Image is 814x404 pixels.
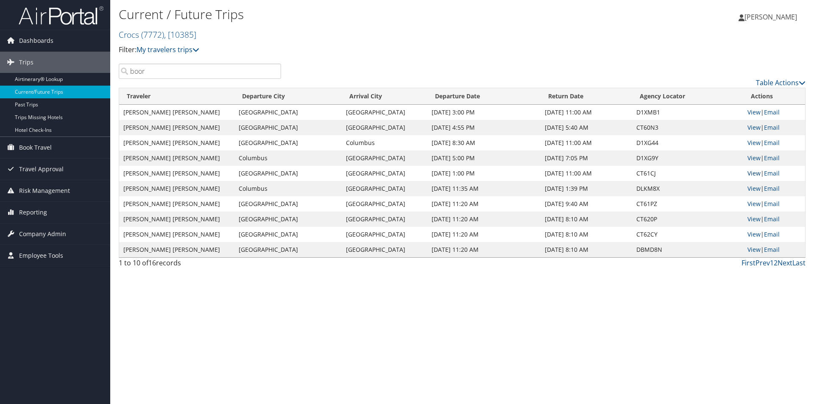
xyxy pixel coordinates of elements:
[119,64,281,79] input: Search Traveler or Arrival City
[342,212,427,227] td: [GEOGRAPHIC_DATA]
[427,242,541,257] td: [DATE] 11:20 AM
[778,258,792,267] a: Next
[541,105,632,120] td: [DATE] 11:00 AM
[764,200,780,208] a: Email
[541,120,632,135] td: [DATE] 5:40 AM
[541,150,632,166] td: [DATE] 7:05 PM
[119,88,234,105] th: Traveler: activate to sort column ascending
[764,123,780,131] a: Email
[119,105,234,120] td: [PERSON_NAME] [PERSON_NAME]
[632,212,743,227] td: CT620P
[541,166,632,181] td: [DATE] 11:00 AM
[632,105,743,120] td: D1XMB1
[427,150,541,166] td: [DATE] 5:00 PM
[342,196,427,212] td: [GEOGRAPHIC_DATA]
[747,139,761,147] a: View
[739,4,806,30] a: [PERSON_NAME]
[119,29,196,40] a: Crocs
[541,135,632,150] td: [DATE] 11:00 AM
[632,227,743,242] td: CT62CY
[342,105,427,120] td: [GEOGRAPHIC_DATA]
[137,45,199,54] a: My travelers trips
[774,258,778,267] a: 2
[19,159,64,180] span: Travel Approval
[119,181,234,196] td: [PERSON_NAME] [PERSON_NAME]
[747,184,761,192] a: View
[427,88,541,105] th: Departure Date: activate to sort column descending
[119,258,281,272] div: 1 to 10 of records
[234,181,342,196] td: Columbus
[747,169,761,177] a: View
[541,181,632,196] td: [DATE] 1:39 PM
[747,200,761,208] a: View
[19,137,52,158] span: Book Travel
[141,29,164,40] span: ( 7772 )
[632,166,743,181] td: CT61CJ
[744,12,797,22] span: [PERSON_NAME]
[742,258,755,267] a: First
[541,88,632,105] th: Return Date: activate to sort column ascending
[342,166,427,181] td: [GEOGRAPHIC_DATA]
[764,108,780,116] a: Email
[632,120,743,135] td: CT60N3
[541,212,632,227] td: [DATE] 8:10 AM
[342,181,427,196] td: [GEOGRAPHIC_DATA]
[764,169,780,177] a: Email
[632,242,743,257] td: DBMD8N
[234,150,342,166] td: Columbus
[119,120,234,135] td: [PERSON_NAME] [PERSON_NAME]
[427,135,541,150] td: [DATE] 8:30 AM
[234,120,342,135] td: [GEOGRAPHIC_DATA]
[755,258,770,267] a: Prev
[747,123,761,131] a: View
[743,181,805,196] td: |
[119,135,234,150] td: [PERSON_NAME] [PERSON_NAME]
[19,52,33,73] span: Trips
[427,196,541,212] td: [DATE] 11:20 AM
[234,135,342,150] td: [GEOGRAPHIC_DATA]
[234,212,342,227] td: [GEOGRAPHIC_DATA]
[342,120,427,135] td: [GEOGRAPHIC_DATA]
[743,212,805,227] td: |
[427,181,541,196] td: [DATE] 11:35 AM
[119,150,234,166] td: [PERSON_NAME] [PERSON_NAME]
[119,212,234,227] td: [PERSON_NAME] [PERSON_NAME]
[747,108,761,116] a: View
[119,166,234,181] td: [PERSON_NAME] [PERSON_NAME]
[19,245,63,266] span: Employee Tools
[19,223,66,245] span: Company Admin
[747,215,761,223] a: View
[764,139,780,147] a: Email
[756,78,806,87] a: Table Actions
[764,184,780,192] a: Email
[792,258,806,267] a: Last
[743,166,805,181] td: |
[119,242,234,257] td: [PERSON_NAME] [PERSON_NAME]
[541,227,632,242] td: [DATE] 8:10 AM
[234,88,342,105] th: Departure City: activate to sort column ascending
[743,227,805,242] td: |
[743,120,805,135] td: |
[234,166,342,181] td: [GEOGRAPHIC_DATA]
[632,135,743,150] td: D1XG44
[234,105,342,120] td: [GEOGRAPHIC_DATA]
[342,88,427,105] th: Arrival City: activate to sort column ascending
[119,196,234,212] td: [PERSON_NAME] [PERSON_NAME]
[743,105,805,120] td: |
[770,258,774,267] a: 1
[164,29,196,40] span: , [ 10385 ]
[743,242,805,257] td: |
[342,135,427,150] td: Columbus
[234,196,342,212] td: [GEOGRAPHIC_DATA]
[119,6,577,23] h1: Current / Future Trips
[541,196,632,212] td: [DATE] 9:40 AM
[764,230,780,238] a: Email
[119,227,234,242] td: [PERSON_NAME] [PERSON_NAME]
[19,180,70,201] span: Risk Management
[632,196,743,212] td: CT61PZ
[234,242,342,257] td: [GEOGRAPHIC_DATA]
[19,6,103,25] img: airportal-logo.png
[632,150,743,166] td: D1XG9Y
[19,30,53,51] span: Dashboards
[632,88,743,105] th: Agency Locator: activate to sort column ascending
